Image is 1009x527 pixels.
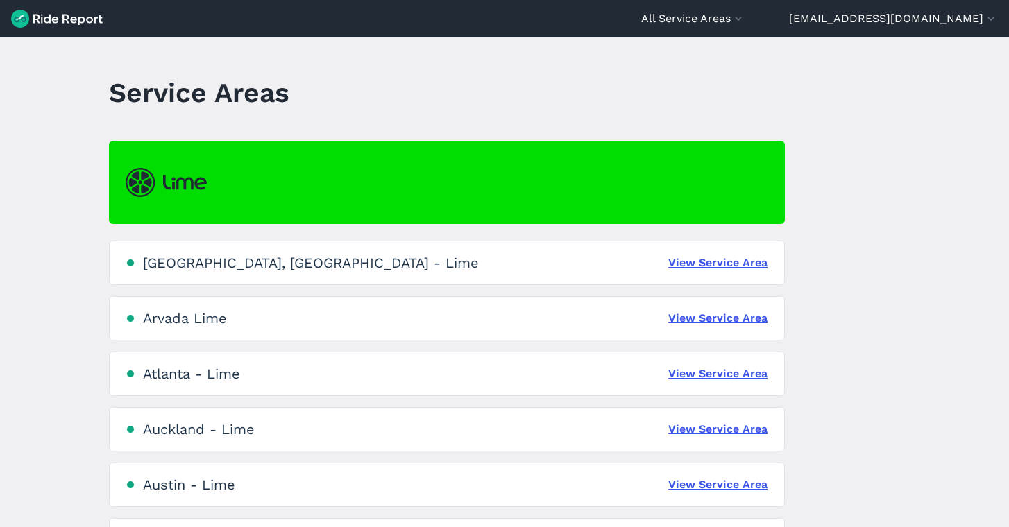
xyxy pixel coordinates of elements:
[143,310,227,327] div: Arvada Lime
[789,10,998,27] button: [EMAIL_ADDRESS][DOMAIN_NAME]
[143,421,255,438] div: Auckland - Lime
[143,254,479,271] div: [GEOGRAPHIC_DATA], [GEOGRAPHIC_DATA] - Lime
[11,10,103,28] img: Ride Report
[668,365,768,382] a: View Service Area
[126,168,207,197] img: Lime
[143,365,240,382] div: Atlanta - Lime
[143,476,235,493] div: Austin - Lime
[668,254,768,271] a: View Service Area
[668,421,768,438] a: View Service Area
[668,310,768,327] a: View Service Area
[109,74,289,112] h1: Service Areas
[668,476,768,493] a: View Service Area
[641,10,745,27] button: All Service Areas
